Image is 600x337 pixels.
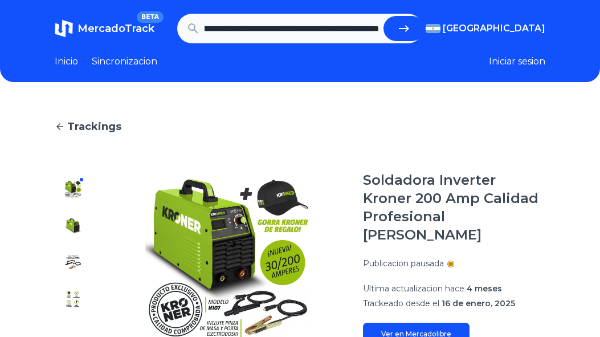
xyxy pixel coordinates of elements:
[363,171,545,244] h1: Soldadora Inverter Kroner 200 Amp Calidad Profesional [PERSON_NAME]
[64,290,82,308] img: Soldadora Inverter Kroner 200 Amp Calidad Profesional Alta Gama
[55,55,78,68] a: Inicio
[363,258,444,269] p: Publicacion pausada
[442,298,515,308] span: 16 de enero, 2025
[363,298,439,308] span: Trackeado desde el
[77,22,154,35] span: MercadoTrack
[64,217,82,235] img: Soldadora Inverter Kroner 200 Amp Calidad Profesional Alta Gama
[443,22,545,35] span: [GEOGRAPHIC_DATA]
[67,119,121,135] span: Trackings
[92,55,157,68] a: Sincronizacion
[467,283,502,294] span: 4 meses
[137,11,164,23] span: BETA
[55,119,545,135] a: Trackings
[64,253,82,271] img: Soldadora Inverter Kroner 200 Amp Calidad Profesional Alta Gama
[55,19,73,38] img: MercadoTrack
[426,22,545,35] button: [GEOGRAPHIC_DATA]
[64,180,82,198] img: Soldadora Inverter Kroner 200 Amp Calidad Profesional Alta Gama
[426,24,440,33] img: Argentina
[489,55,545,68] button: Iniciar sesion
[363,283,464,294] span: Ultima actualizacion hace
[55,19,154,38] a: MercadoTrackBETA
